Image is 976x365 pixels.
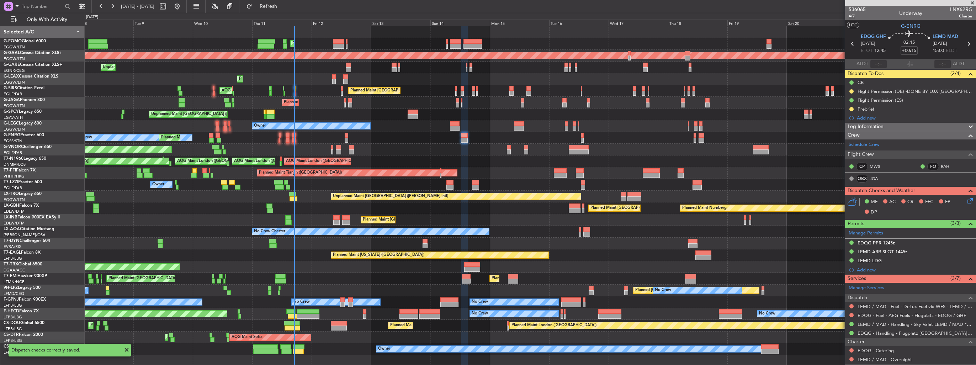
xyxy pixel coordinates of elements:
[849,13,866,19] span: 4/7
[4,227,20,231] span: LX-AOA
[4,98,20,102] span: G-JAGA
[4,274,17,278] span: T7-EMI
[4,157,46,161] a: T7-N1960Legacy 650
[848,338,865,346] span: Charter
[161,132,273,143] div: Planned Maint [GEOGRAPHIC_DATA] ([GEOGRAPHIC_DATA])
[849,6,866,13] span: 536065
[4,209,25,214] a: EDLW/DTM
[4,221,25,226] a: EDLW/DTM
[4,121,19,126] span: G-LEGC
[945,199,950,206] span: FP
[849,141,880,148] a: Schedule Crew
[4,262,42,266] a: T7-TRXGlobal 6500
[167,332,250,343] div: Planned Maint Mugla ([GEOGRAPHIC_DATA])
[858,303,972,310] a: LEMD / MAD - Fuel - DeLux Fuel via WFS - LEMD / MAD
[4,321,44,325] a: CS-DOUGlobal 6500
[152,179,164,190] div: Owner
[858,240,895,246] div: EDQG PPR 1245z
[4,145,21,149] span: G-VNOR
[871,209,877,216] span: DP
[4,63,20,67] span: G-GARE
[151,109,266,120] div: Unplanned Maint [GEOGRAPHIC_DATA] ([PERSON_NAME] Intl)
[4,150,22,155] a: EGLF/FAB
[4,309,39,313] a: F-HECDFalcon 7X
[103,62,149,73] div: Unplanned Maint Chester
[4,86,44,90] a: G-SIRSCitation Excel
[74,20,133,26] div: Mon 8
[4,174,25,179] a: VHHH/HKG
[350,85,462,96] div: Planned Maint [GEOGRAPHIC_DATA] ([GEOGRAPHIC_DATA])
[333,250,424,260] div: Planned Maint [US_STATE] ([GEOGRAPHIC_DATA])
[950,219,961,227] span: (3/3)
[4,250,21,255] span: T7-EAGL
[363,215,475,225] div: Planned Maint [GEOGRAPHIC_DATA] ([GEOGRAPHIC_DATA])
[259,168,342,178] div: Planned Maint Tianjin ([GEOGRAPHIC_DATA])
[858,88,972,94] div: Flight Permission (DE) -DONE BY LUX [GEOGRAPHIC_DATA]
[254,4,283,9] span: Refresh
[108,273,176,284] div: Planned Maint [GEOGRAPHIC_DATA]
[243,1,286,12] button: Refresh
[849,285,884,292] a: Manage Services
[848,275,866,283] span: Services
[925,199,933,206] span: FFC
[787,20,846,26] div: Sat 20
[668,20,727,26] div: Thu 18
[858,330,972,336] a: EDQG - Handling - Flugplatz [GEOGRAPHIC_DATA] EDQG/GFH
[4,145,52,149] a: G-VNORChallenger 650
[857,267,972,273] div: Add new
[933,47,944,54] span: 15:00
[635,285,736,296] div: Planned [GEOGRAPHIC_DATA] ([GEOGRAPHIC_DATA])
[4,291,24,296] a: LFMD/CEQ
[492,273,559,284] div: Planned Maint [GEOGRAPHIC_DATA]
[933,33,958,41] span: LEMD MAD
[858,348,894,354] a: EDQG - Catering
[4,91,22,97] a: EGLF/FAB
[870,60,887,68] input: --:--
[858,249,907,255] div: LEMD ARR SLOT 1445z
[292,38,404,49] div: Planned Maint [GEOGRAPHIC_DATA] ([GEOGRAPHIC_DATA])
[4,309,19,313] span: F-HECD
[903,39,915,46] span: 02:15
[848,294,867,302] span: Dispatch
[8,14,77,25] button: Only With Activity
[11,347,120,354] div: Dispatch checks correctly saved.
[655,285,671,296] div: No Crew
[858,312,966,318] a: EDQG - Fuel - AEG Fuels - Flugplatz - EDQG / GHF
[4,110,42,114] a: G-SPCYLegacy 650
[4,303,22,308] a: LFPB/LBG
[4,227,54,231] a: LX-AOACitation Mustang
[222,85,276,96] div: AOG Maint [PERSON_NAME]
[858,321,972,327] a: LEMD / MAD - Handling - Sky Valet LEMD / MAD **MY HANDLING**
[861,40,875,47] span: [DATE]
[4,286,41,290] a: 9H-LPZLegacy 500
[4,185,22,191] a: EGLF/FAB
[511,320,596,331] div: Planned Maint London ([GEOGRAPHIC_DATA])
[4,121,42,126] a: G-LEGCLegacy 600
[4,56,25,62] a: EGGW/LTN
[941,163,957,170] a: RAH
[858,97,903,103] div: Flight Permission (ES)
[4,262,18,266] span: T7-TRX
[907,199,913,206] span: CR
[4,215,17,219] span: LX-INB
[284,97,396,108] div: Planned Maint [GEOGRAPHIC_DATA] ([GEOGRAPHIC_DATA])
[856,175,868,182] div: OBX
[4,180,18,184] span: T7-LZZI
[4,215,60,219] a: LX-INBFalcon 900EX EASy II
[4,279,25,285] a: LFMN/NCE
[4,162,26,167] a: DNMM/LOS
[193,20,252,26] div: Wed 10
[849,230,883,237] a: Manage Permits
[4,250,41,255] a: T7-EAGLFalcon 8X
[177,156,257,166] div: AOG Maint London ([GEOGRAPHIC_DATA])
[4,98,45,102] a: G-JAGAPhenom 300
[848,70,884,78] span: Dispatch To-Dos
[371,20,430,26] div: Sat 13
[232,332,262,343] div: AOG Maint Sofia
[4,239,50,243] a: T7-DYNChallenger 604
[239,74,351,84] div: Planned Maint [GEOGRAPHIC_DATA] ([GEOGRAPHIC_DATA])
[4,110,19,114] span: G-SPCY
[870,163,886,170] a: MWS
[4,197,25,202] a: EGGW/LTN
[590,203,702,213] div: Planned Maint [GEOGRAPHIC_DATA] ([GEOGRAPHIC_DATA])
